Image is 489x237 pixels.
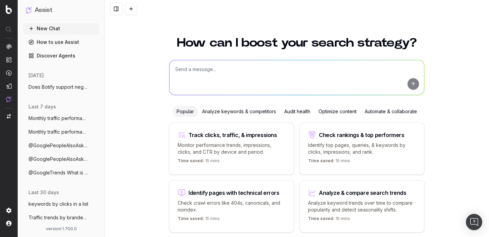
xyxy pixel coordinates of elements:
[23,167,99,178] button: @GoogleTrends What is currently trending
[308,200,416,213] p: Analyze keyword trends over time to compare popularity and detect seasonality shifts.
[23,50,99,61] a: Discover Agents
[26,7,32,13] img: Assist
[6,83,12,89] img: Studio
[314,106,361,117] div: Optimize content
[26,226,96,232] div: version: 1.700.0
[178,158,220,166] p: 15 mins
[35,5,52,15] h1: Assist
[29,103,56,110] span: last 7 days
[23,140,99,151] button: @GooglePeopleAlsoAsk What are the 'Peopl
[23,113,99,124] button: Monthly traffic performance across devic
[178,200,286,213] p: Check crawl errors like 404s, canonicals, and noindex.
[308,142,416,155] p: Identify top pages, queries, & keywords by clicks, impressions, and rank.
[23,126,99,137] button: Monthly traffic performance across devic
[6,70,12,76] img: Activation
[188,190,279,196] div: Identify pages with technical errors
[198,106,280,117] div: Analyze keywords & competitors
[178,216,204,221] span: Time saved:
[29,84,88,90] span: Does Botify support negative regex
[29,72,44,79] span: [DATE]
[280,106,314,117] div: Audit health
[6,44,12,49] img: Analytics
[178,216,220,224] p: 15 mins
[308,158,334,163] span: Time saved:
[169,37,424,49] h1: How can I boost your search strategy?
[23,212,99,223] button: Traffic trends by branded vs non branded
[23,199,99,209] button: keywords by clicks in a list
[29,129,88,135] span: Monthly traffic performance across devic
[6,5,12,14] img: Botify logo
[6,96,12,102] img: Assist
[6,221,12,226] img: My account
[29,201,88,207] span: keywords by clicks in a list
[23,37,99,48] a: How to use Assist
[308,158,350,166] p: 15 mins
[29,156,88,163] span: @GooglePeopleAlsoAsk What are the 'Peopl
[319,190,406,196] div: Analyze & compare search trends
[188,132,277,138] div: Track clicks, traffic, & impressions
[29,214,88,221] span: Traffic trends by branded vs non branded
[29,189,59,196] span: last 30 days
[7,114,11,119] img: Switch project
[29,169,88,176] span: @GoogleTrends What is currently trending
[466,214,482,230] div: Open Intercom Messenger
[23,82,99,92] button: Does Botify support negative regex
[319,132,404,138] div: Check rankings & top performers
[361,106,421,117] div: Automate & collaborate
[308,216,350,224] p: 15 mins
[29,142,88,149] span: @GooglePeopleAlsoAsk What are the 'Peopl
[178,158,204,163] span: Time saved:
[6,208,12,213] img: Setting
[6,57,12,63] img: Intelligence
[29,115,88,122] span: Monthly traffic performance across devic
[26,5,96,15] button: Assist
[23,154,99,165] button: @GooglePeopleAlsoAsk What are the 'Peopl
[308,216,334,221] span: Time saved:
[23,23,99,34] button: New Chat
[178,142,286,155] p: Monitor performance trends, impressions, clicks, and CTR by device and period.
[173,106,198,117] div: Popular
